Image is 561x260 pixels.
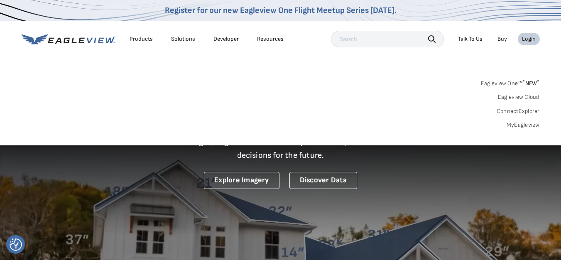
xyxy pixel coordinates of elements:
input: Search [331,31,444,47]
div: Login [522,35,536,43]
a: Buy [497,35,507,43]
a: Eagleview One™*NEW* [481,77,540,87]
div: Resources [257,35,284,43]
a: Eagleview Cloud [498,93,540,101]
a: Discover Data [289,172,357,189]
a: Register for our new Eagleview One Flight Meetup Series [DATE]. [165,5,397,15]
img: Revisit consent button [10,238,22,251]
span: NEW [522,80,539,87]
div: Products [130,35,153,43]
button: Consent Preferences [10,238,22,251]
a: Developer [213,35,239,43]
div: Solutions [171,35,195,43]
a: Explore Imagery [204,172,279,189]
div: Talk To Us [458,35,483,43]
a: MyEagleview [507,121,540,129]
a: ConnectExplorer [497,108,540,115]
